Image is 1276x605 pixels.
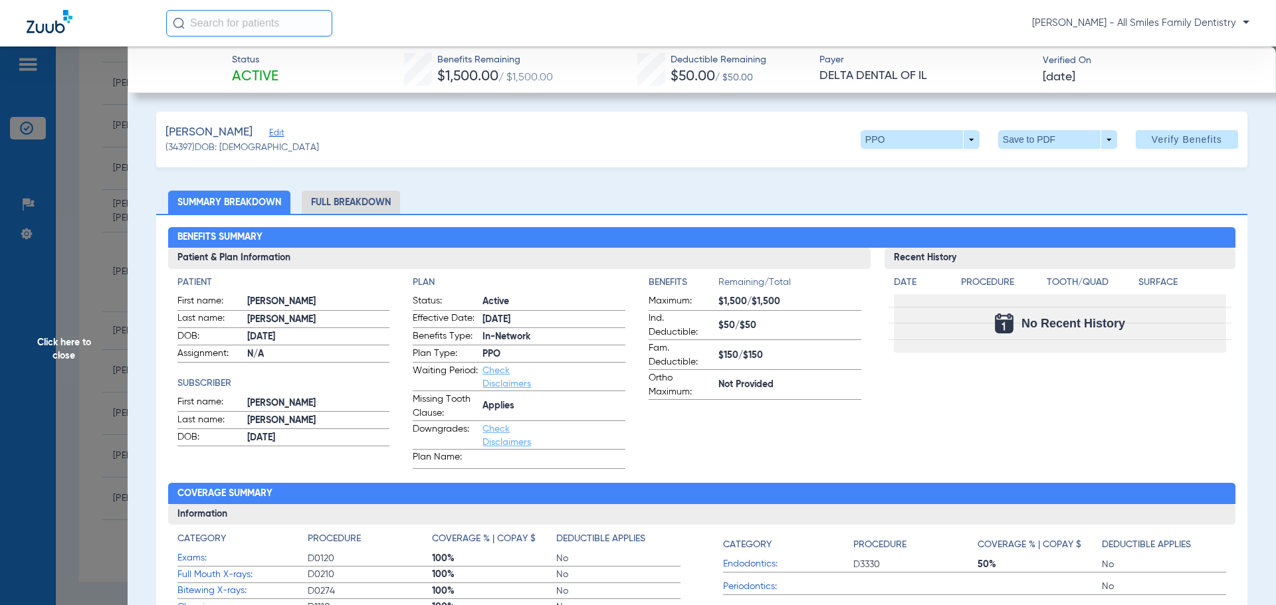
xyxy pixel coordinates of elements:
[413,364,478,390] span: Waiting Period:
[482,424,531,447] a: Check Disclaimers
[413,450,478,468] span: Plan Name:
[978,532,1102,557] app-breakdown-title: Coverage % | Copay $
[177,276,390,290] h4: Patient
[166,10,332,37] input: Search for patients
[718,276,861,294] span: Remaining/Total
[168,227,1236,248] h2: Benefits Summary
[998,130,1117,149] button: Save to PDF
[1152,134,1222,145] span: Verify Benefits
[413,294,478,310] span: Status:
[894,276,950,290] h4: Date
[308,584,432,598] span: D0274
[556,584,681,598] span: No
[1047,276,1134,294] app-breakdown-title: Tooth/Quad
[177,395,243,411] span: First name:
[413,392,478,420] span: Missing Tooth Clause:
[894,276,950,294] app-breakdown-title: Date
[168,248,871,269] h3: Patient & Plan Information
[482,330,625,344] span: In-Network
[718,295,861,309] span: $1,500/$1,500
[482,295,625,309] span: Active
[177,430,243,446] span: DOB:
[819,68,1031,84] span: DELTA DENTAL OF IL
[165,124,253,141] span: [PERSON_NAME]
[247,396,390,410] span: [PERSON_NAME]
[27,10,72,33] img: Zuub Logo
[177,347,243,363] span: Assignment:
[853,538,906,552] h4: Procedure
[556,568,681,581] span: No
[649,276,718,294] app-breakdown-title: Benefits
[1102,580,1226,593] span: No
[1032,17,1249,30] span: [PERSON_NAME] - All Smiles Family Dentistry
[173,17,185,29] img: Search Icon
[168,504,1236,525] h3: Information
[1102,538,1191,552] h4: Deductible Applies
[482,399,625,413] span: Applies
[432,532,556,551] app-breakdown-title: Coverage % | Copay $
[302,191,400,214] li: Full Breakdown
[1136,130,1238,149] button: Verify Benefits
[413,311,478,327] span: Effective Date:
[177,532,308,551] app-breakdown-title: Category
[177,551,308,565] span: Exams:
[413,329,478,345] span: Benefits Type:
[482,347,625,361] span: PPO
[437,53,553,67] span: Benefits Remaining
[961,276,1042,290] h4: Procedure
[649,294,714,310] span: Maximum:
[649,371,714,399] span: Ortho Maximum:
[498,72,553,83] span: / $1,500.00
[718,319,861,333] span: $50/$50
[1102,532,1226,557] app-breakdown-title: Deductible Applies
[165,141,319,155] span: (34397) DOB: [DEMOGRAPHIC_DATA]
[247,330,390,344] span: [DATE]
[413,347,478,363] span: Plan Type:
[819,53,1031,67] span: Payer
[649,341,714,369] span: Fam. Deductible:
[715,73,753,82] span: / $50.00
[247,313,390,327] span: [PERSON_NAME]
[413,422,478,449] span: Downgrades:
[1210,541,1276,605] iframe: Chat Widget
[853,532,978,557] app-breakdown-title: Procedure
[649,276,718,290] h4: Benefits
[308,552,432,565] span: D0120
[961,276,1042,294] app-breakdown-title: Procedure
[247,347,390,361] span: N/A
[1138,276,1226,290] h4: Surface
[177,377,390,390] h4: Subscriber
[1043,69,1075,86] span: [DATE]
[482,366,531,389] a: Check Disclaimers
[269,128,281,141] span: Edit
[1102,558,1226,571] span: No
[177,584,308,598] span: Bitewing X-rays:
[247,431,390,445] span: [DATE]
[1043,54,1255,68] span: Verified On
[177,532,226,546] h4: Category
[723,557,853,571] span: Endodontics:
[556,532,645,546] h4: Deductible Applies
[978,558,1102,571] span: 50%
[861,130,980,149] button: PPO
[1021,317,1125,330] span: No Recent History
[1138,276,1226,294] app-breakdown-title: Surface
[308,532,361,546] h4: Procedure
[718,349,861,363] span: $150/$150
[723,538,772,552] h4: Category
[723,532,853,557] app-breakdown-title: Category
[177,311,243,327] span: Last name:
[168,191,290,214] li: Summary Breakdown
[247,414,390,428] span: [PERSON_NAME]
[853,558,978,571] span: D3330
[432,584,556,598] span: 100%
[177,329,243,345] span: DOB:
[232,53,278,67] span: Status
[232,68,278,86] span: Active
[671,53,766,67] span: Deductible Remaining
[556,532,681,551] app-breakdown-title: Deductible Applies
[432,552,556,565] span: 100%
